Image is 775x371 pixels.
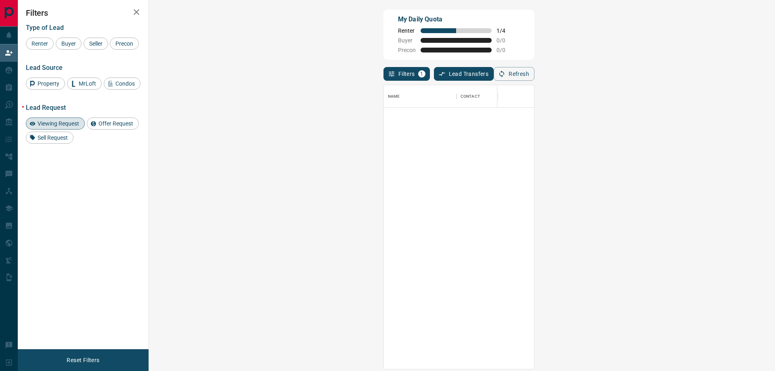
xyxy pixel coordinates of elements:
span: Seller [86,40,105,47]
span: Lead Source [26,64,63,71]
div: Name [384,85,457,108]
h2: Filters [26,8,140,18]
span: Renter [29,40,51,47]
div: Buyer [56,38,82,50]
span: Precon [113,40,136,47]
span: Property [35,80,62,87]
span: Offer Request [96,120,136,127]
span: MrLoft [76,80,99,87]
span: 1 / 4 [496,27,514,34]
div: Seller [84,38,108,50]
div: MrLoft [67,78,102,90]
div: Name [388,85,400,108]
span: Viewing Request [35,120,82,127]
span: Sell Request [35,134,71,141]
p: My Daily Quota [398,15,514,24]
button: Filters1 [383,67,430,81]
span: Condos [113,80,138,87]
span: Lead Request [26,104,66,111]
span: Buyer [59,40,79,47]
button: Lead Transfers [434,67,494,81]
div: Contact [461,85,480,108]
div: Renter [26,38,54,50]
span: Type of Lead [26,24,64,31]
div: Precon [110,38,139,50]
div: Condos [104,78,140,90]
span: Precon [398,47,416,53]
div: Sell Request [26,132,73,144]
span: 1 [419,71,425,77]
div: Offer Request [87,117,139,130]
button: Reset Filters [61,353,105,367]
span: 0 / 0 [496,47,514,53]
div: Contact [457,85,521,108]
div: Property [26,78,65,90]
div: Viewing Request [26,117,85,130]
span: 0 / 0 [496,37,514,44]
button: Refresh [494,67,534,81]
span: Renter [398,27,416,34]
span: Buyer [398,37,416,44]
